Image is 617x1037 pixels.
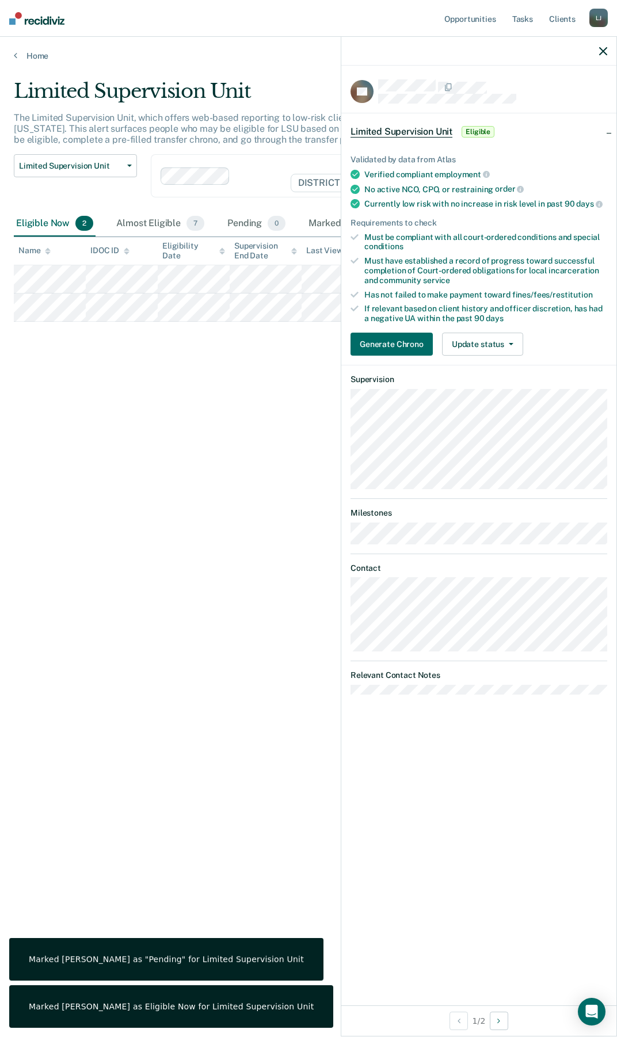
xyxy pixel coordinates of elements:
div: Requirements to check [351,218,607,228]
div: Supervision End Date [234,241,297,261]
div: Limited Supervision Unit [14,79,569,112]
a: Home [14,51,603,61]
div: Marked [PERSON_NAME] as "Pending" for Limited Supervision Unit [29,954,304,964]
div: Eligibility Date [162,241,225,261]
span: 2 [75,216,93,231]
span: 0 [268,216,285,231]
div: L J [589,9,608,27]
div: Validated by data from Atlas [351,155,607,165]
dt: Supervision [351,375,607,384]
div: Must be compliant with all court-ordered conditions and special conditions [364,232,607,252]
span: 7 [186,216,204,231]
img: Recidiviz [9,12,64,25]
button: Generate Chrono [351,333,433,356]
div: Must have established a record of progress toward successful completion of Court-ordered obligati... [364,256,607,285]
div: Limited Supervision UnitEligible [341,113,616,150]
span: days [576,199,602,208]
div: Marked Ineligible [306,211,409,237]
p: The Limited Supervision Unit, which offers web-based reporting to low-risk clients, is the lowest... [14,112,566,145]
div: Currently low risk with no increase in risk level in past 90 [364,199,607,209]
span: order [495,184,524,193]
div: Verified compliant [364,169,607,180]
dt: Relevant Contact Notes [351,670,607,680]
button: Update status [442,333,523,356]
div: IDOC ID [90,246,130,256]
dt: Milestones [351,508,607,518]
div: 1 / 2 [341,1005,616,1036]
span: employment [435,170,489,179]
a: Generate Chrono [351,333,437,356]
dt: Contact [351,563,607,573]
span: service [423,276,450,285]
div: Has not failed to make payment toward [364,290,607,300]
div: No active NCO, CPO, or restraining [364,184,607,195]
span: fines/fees/restitution [512,290,593,299]
div: Eligible Now [14,211,96,237]
div: Marked [PERSON_NAME] as Eligible Now for Limited Supervision Unit [29,1001,314,1012]
span: Eligible [462,126,494,138]
button: Next Opportunity [490,1012,508,1030]
div: Last Viewed [306,246,362,256]
span: DISTRICT OFFICE 5, [GEOGRAPHIC_DATA] [291,174,497,192]
div: Pending [225,211,288,237]
span: Limited Supervision Unit [351,126,452,138]
span: days [486,314,503,323]
div: If relevant based on client history and officer discretion, has had a negative UA within the past 90 [364,304,607,323]
button: Previous Opportunity [450,1012,468,1030]
div: Open Intercom Messenger [578,998,605,1025]
div: Name [18,246,51,256]
span: Limited Supervision Unit [19,161,123,171]
div: Almost Eligible [114,211,207,237]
